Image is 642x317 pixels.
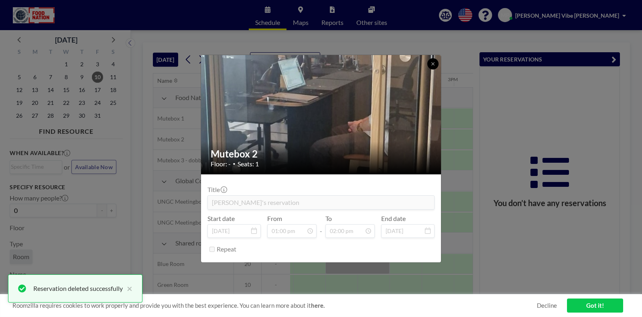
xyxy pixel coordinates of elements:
span: Roomzilla requires cookies to work properly and provide you with the best experience. You can lea... [12,302,537,309]
button: close [123,284,132,293]
a: here. [311,302,325,309]
label: Repeat [217,245,236,253]
a: Decline [537,302,557,309]
a: Got it! [567,299,623,313]
label: From [267,215,282,223]
input: (No title) [208,196,434,209]
span: Seats: 1 [238,160,259,168]
label: To [325,215,332,223]
span: - [320,217,322,235]
label: Title [207,186,226,194]
label: Start date [207,215,235,223]
h2: Mutebox 2 [211,148,432,160]
span: • [233,161,236,167]
label: End date [381,215,406,223]
span: Floor: - [211,160,231,168]
div: Reservation deleted successfully [33,284,123,293]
